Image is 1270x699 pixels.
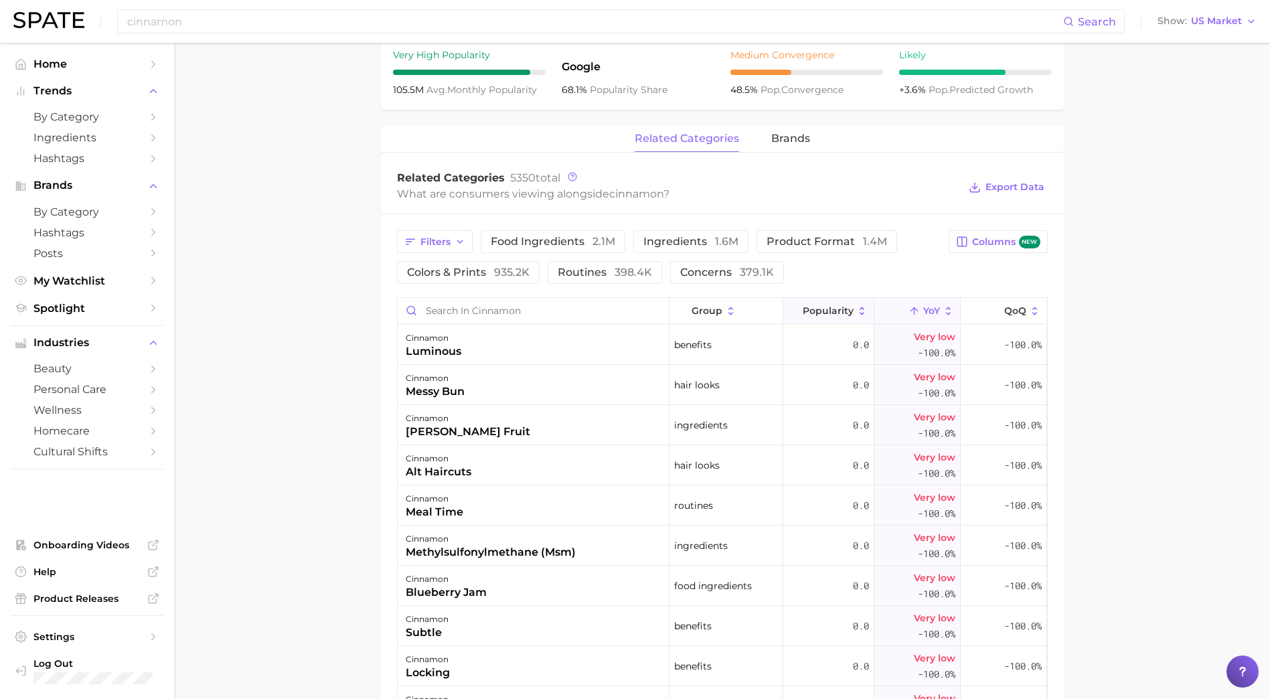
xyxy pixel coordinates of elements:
span: Ingredients [33,131,141,144]
span: cinnamon [609,187,663,200]
a: Settings [11,627,163,647]
div: messy bun [406,384,465,400]
div: cinnamon [406,571,487,587]
div: Medium Convergence [730,47,883,63]
span: 379.1k [740,266,774,279]
a: Help [11,562,163,582]
span: -100.0% [918,506,955,522]
a: Spotlight [11,298,163,319]
div: cinnamon [406,451,471,467]
span: -100.0% [1004,618,1042,634]
span: predicted growth [929,84,1033,96]
span: ingredients [674,417,728,433]
span: Hashtags [33,152,141,165]
input: Search in cinnamon [398,298,669,323]
a: Onboarding Videos [11,535,163,555]
span: -100.0% [1004,578,1042,594]
span: 0.0 [853,377,869,393]
a: by Category [11,202,163,222]
div: locking [406,665,450,681]
span: by Category [33,110,141,123]
span: 0.0 [853,337,869,353]
div: meal time [406,504,463,520]
span: food ingredients [491,236,615,247]
img: SPATE [13,12,84,28]
button: cinnamonmethylsulfonylmethane (msm)ingredients0.0Very low-100.0%-100.0% [398,526,1047,566]
button: Columnsnew [949,230,1047,253]
span: QoQ [1004,305,1026,316]
span: wellness [33,404,141,416]
button: ShowUS Market [1154,13,1260,30]
span: Show [1158,17,1187,25]
span: concerns [680,267,774,278]
span: -100.0% [1004,538,1042,554]
span: hair looks [674,377,720,393]
span: US Market [1191,17,1242,25]
a: Hashtags [11,148,163,169]
abbr: popularity index [929,84,949,96]
span: -100.0% [918,626,955,642]
div: alt haircuts [406,464,471,480]
span: Hashtags [33,226,141,239]
a: beauty [11,358,163,379]
a: homecare [11,420,163,441]
span: Brands [33,179,141,191]
span: Search [1078,15,1116,28]
button: Brands [11,175,163,196]
button: cinnamonmeal timeroutines0.0Very low-100.0%-100.0% [398,485,1047,526]
span: homecare [33,424,141,437]
span: -100.0% [1004,497,1042,514]
div: 4 / 10 [730,70,883,75]
span: 68.1% [562,84,590,96]
span: 935.2k [494,266,530,279]
span: benefits [674,618,712,634]
span: 0.0 [853,618,869,634]
span: personal care [33,383,141,396]
span: Product Releases [33,593,141,605]
a: Hashtags [11,222,163,243]
span: 0.0 [853,538,869,554]
span: Onboarding Videos [33,539,141,551]
span: monthly popularity [426,84,537,96]
abbr: average [426,84,447,96]
button: Industries [11,333,163,353]
span: by Category [33,206,141,218]
div: What are consumers viewing alongside ? [397,185,959,203]
span: group [692,305,722,316]
span: routines [558,267,652,278]
span: 48.5% [730,84,761,96]
a: personal care [11,379,163,400]
span: Google [562,59,714,75]
button: Export Data [965,178,1047,197]
span: Very low [914,610,955,626]
a: My Watchlist [11,270,163,291]
a: Home [11,54,163,74]
span: Very low [914,369,955,385]
div: Very High Popularity [393,47,546,63]
a: Posts [11,243,163,264]
span: benefits [674,337,712,353]
span: brands [771,133,810,145]
span: food ingredients [674,578,752,594]
span: Very low [914,530,955,546]
span: -100.0% [1004,417,1042,433]
span: 0.0 [853,658,869,674]
span: Columns [972,236,1040,248]
span: Very low [914,570,955,586]
button: cinnamonalt haircutshair looks0.0Very low-100.0%-100.0% [398,445,1047,485]
button: group [669,298,783,324]
span: 0.0 [853,578,869,594]
span: 5350 [510,171,536,184]
a: Ingredients [11,127,163,148]
span: beauty [33,362,141,375]
span: Industries [33,337,141,349]
span: My Watchlist [33,275,141,287]
span: routines [674,497,713,514]
span: -100.0% [918,586,955,602]
span: popularity share [590,84,667,96]
span: 1.6m [715,235,738,248]
span: 398.4k [615,266,652,279]
div: cinnamon [406,531,576,547]
span: -100.0% [1004,337,1042,353]
span: Home [33,58,141,70]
